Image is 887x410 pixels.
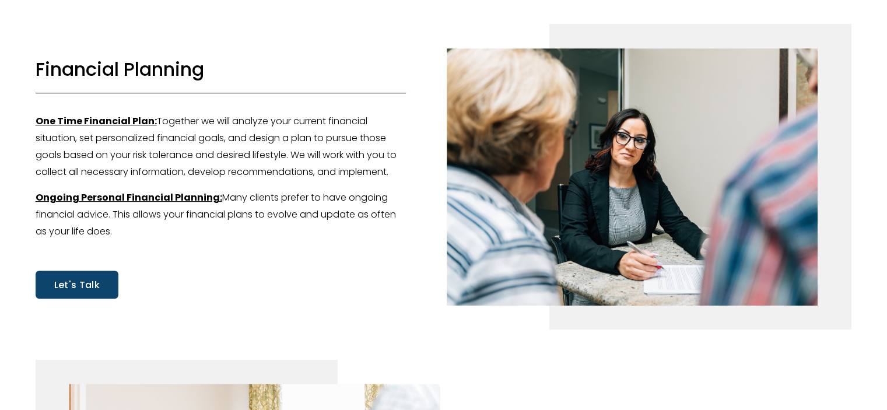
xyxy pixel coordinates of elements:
[36,190,406,240] p: Many clients prefer to have ongoing financial advice. This allows your financial plans to evolve ...
[36,271,118,298] a: Let's Talk
[36,57,406,82] h3: Financial Planning
[36,191,222,204] strong: Ongoing Personal Financial Planning:
[36,114,157,128] strong: One Time Financial Plan:
[36,113,406,180] p: Together we will analyze your current financial situation, set personalized financial goals, and ...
